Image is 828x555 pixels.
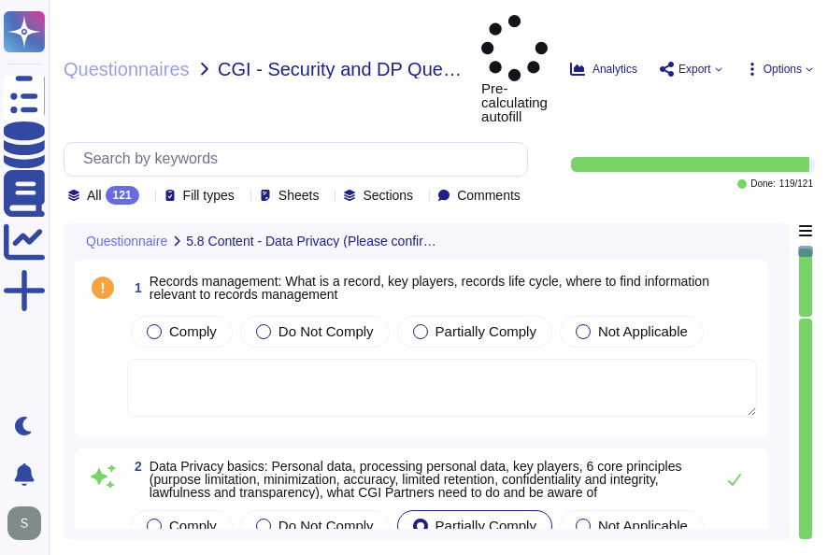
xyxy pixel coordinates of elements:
[7,506,41,540] img: user
[764,64,802,75] span: Options
[169,323,217,339] span: Comply
[169,518,217,534] span: Comply
[278,189,320,202] span: Sheets
[106,186,139,205] div: 121
[481,15,548,123] span: Pre-calculating autofill
[435,323,536,339] span: Partially Comply
[183,189,235,202] span: Fill types
[127,460,142,473] span: 2
[150,459,682,500] span: Data Privacy basics: Personal data, processing personal data, key players, 6 core principles (pur...
[127,281,142,294] span: 1
[750,179,776,189] span: Done:
[74,143,527,176] input: Search by keywords
[64,60,190,78] span: Questionnaires
[435,518,536,534] span: Partially Comply
[678,64,711,75] span: Export
[186,235,438,248] span: 5.8 Content - Data Privacy (Please confirm whether you have content that aligns with the requirem...
[457,189,521,202] span: Comments
[779,179,813,189] span: 119 / 121
[278,323,374,339] span: Do Not Comply
[150,274,709,302] span: Records management: What is a record, key players, records life cycle, where to find information ...
[218,60,466,78] span: CGI - Security and DP Questions
[598,323,688,339] span: Not Applicable
[592,64,637,75] span: Analytics
[570,62,637,77] button: Analytics
[598,518,688,534] span: Not Applicable
[363,189,413,202] span: Sections
[87,189,102,202] span: All
[86,235,167,248] span: Questionnaire
[4,503,54,544] button: user
[278,518,374,534] span: Do Not Comply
